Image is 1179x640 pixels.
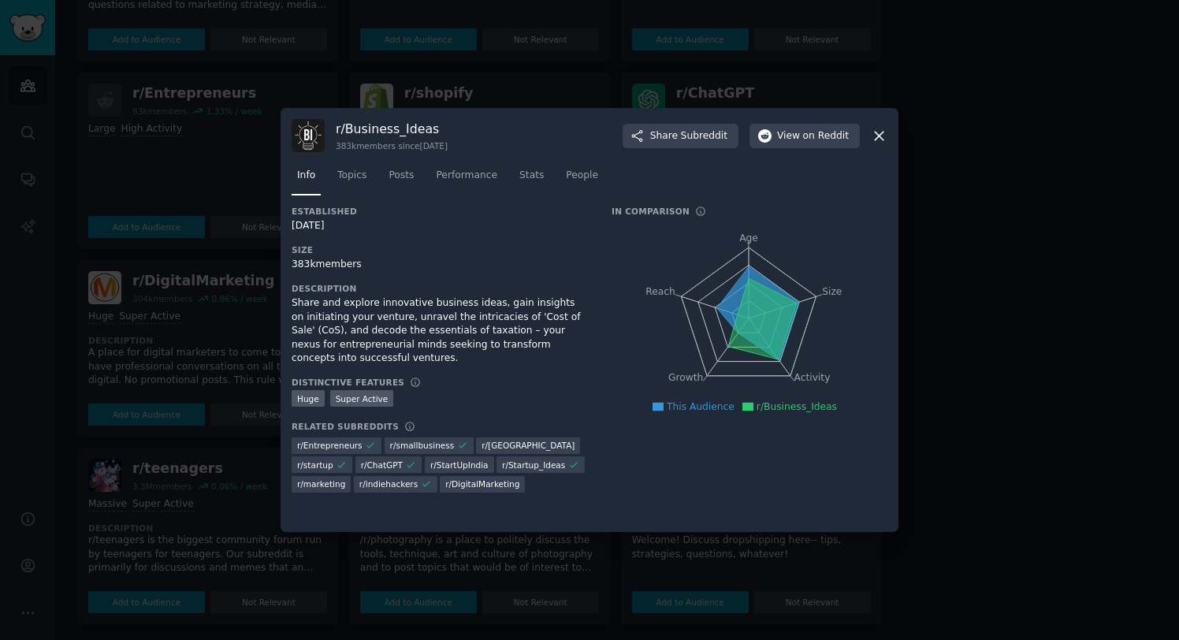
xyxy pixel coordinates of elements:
h3: Related Subreddits [292,421,399,432]
tspan: Age [739,233,758,244]
h3: Distinctive Features [292,377,404,388]
span: Info [297,169,315,183]
tspan: Growth [668,373,703,384]
span: r/ [GEOGRAPHIC_DATA] [482,440,575,451]
img: Business_Ideas [292,119,325,152]
h3: Established [292,206,589,217]
div: [DATE] [292,219,589,233]
div: 383k members since [DATE] [336,140,448,151]
div: 383k members [292,258,589,272]
div: Share and explore innovative business ideas, gain insights on initiating your venture, unravel th... [292,296,589,366]
span: r/ startup [297,460,333,471]
a: Info [292,163,321,195]
span: r/ smallbusiness [390,440,455,451]
h3: Description [292,283,589,294]
span: r/Business_Ideas [757,401,837,412]
span: People [566,169,598,183]
span: View [777,129,849,143]
h3: Size [292,244,589,255]
a: Performance [430,163,503,195]
span: Stats [519,169,544,183]
span: This Audience [667,401,735,412]
span: r/ ChatGPT [361,460,403,471]
span: r/ marketing [297,478,345,489]
span: Share [650,129,727,143]
span: Topics [337,169,366,183]
h3: r/ Business_Ideas [336,121,448,137]
span: r/ StartUpIndia [430,460,489,471]
span: r/ indiehackers [359,478,418,489]
button: ShareSubreddit [623,124,738,149]
a: People [560,163,604,195]
span: r/ Entrepreneurs [297,440,363,451]
tspan: Size [822,286,842,297]
div: Huge [292,390,325,407]
span: Posts [389,169,414,183]
tspan: Reach [645,286,675,297]
span: r/ Startup_Ideas [502,460,565,471]
span: on Reddit [803,129,849,143]
button: Viewon Reddit [749,124,860,149]
span: Subreddit [681,129,727,143]
a: Stats [514,163,549,195]
a: Posts [383,163,419,195]
a: Topics [332,163,372,195]
span: Performance [436,169,497,183]
div: Super Active [330,390,394,407]
h3: In Comparison [612,206,690,217]
span: r/ DigitalMarketing [445,478,519,489]
tspan: Activity [794,373,831,384]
